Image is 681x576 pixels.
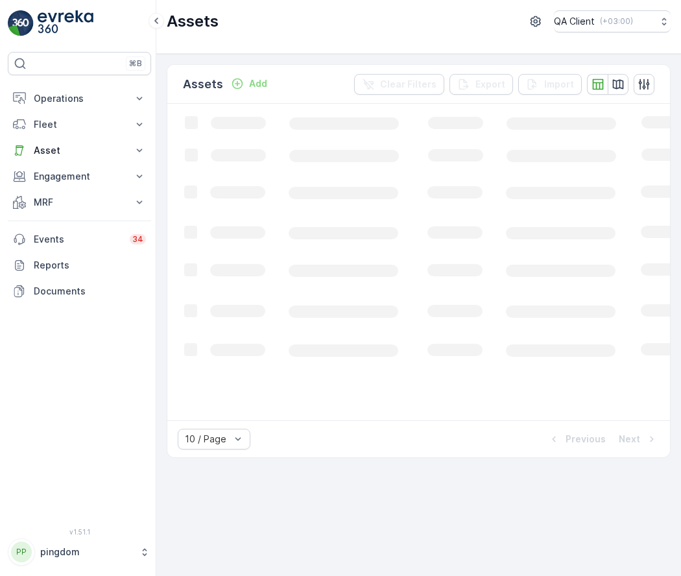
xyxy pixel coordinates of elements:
[8,278,151,304] a: Documents
[8,528,151,536] span: v 1.51.1
[8,10,34,36] img: logo
[544,78,574,91] p: Import
[554,10,671,32] button: QA Client(+03:00)
[8,163,151,189] button: Engagement
[38,10,93,36] img: logo_light-DOdMpM7g.png
[34,285,146,298] p: Documents
[34,233,122,246] p: Events
[34,92,125,105] p: Operations
[34,118,125,131] p: Fleet
[167,11,219,32] p: Assets
[8,86,151,112] button: Operations
[8,189,151,215] button: MRF
[617,431,660,447] button: Next
[554,15,595,28] p: QA Client
[34,196,125,209] p: MRF
[619,433,640,446] p: Next
[566,433,606,446] p: Previous
[380,78,436,91] p: Clear Filters
[226,76,272,91] button: Add
[34,170,125,183] p: Engagement
[600,16,633,27] p: ( +03:00 )
[34,144,125,157] p: Asset
[8,538,151,566] button: PPpingdom
[8,112,151,138] button: Fleet
[132,234,143,245] p: 34
[449,74,513,95] button: Export
[518,74,582,95] button: Import
[249,77,267,90] p: Add
[183,75,223,93] p: Assets
[546,431,607,447] button: Previous
[34,259,146,272] p: Reports
[40,546,133,558] p: pingdom
[8,252,151,278] a: Reports
[11,542,32,562] div: PP
[475,78,505,91] p: Export
[354,74,444,95] button: Clear Filters
[8,138,151,163] button: Asset
[129,58,142,69] p: ⌘B
[8,226,151,252] a: Events34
